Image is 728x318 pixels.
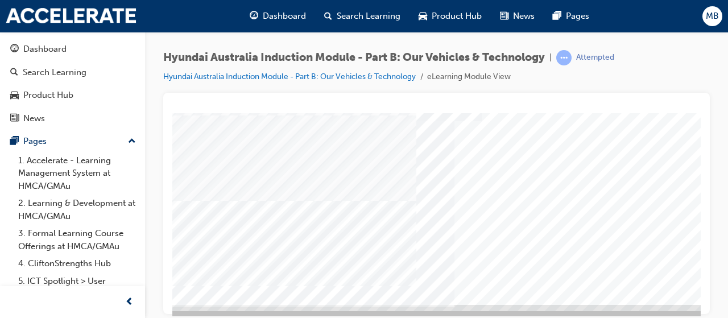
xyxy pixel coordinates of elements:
span: Product Hub [432,10,482,23]
a: search-iconSearch Learning [315,5,409,28]
span: learningRecordVerb_ATTEMPT-icon [556,50,572,65]
a: guage-iconDashboard [241,5,315,28]
a: Hyundai Australia Induction Module - Part B: Our Vehicles & Technology [163,72,416,81]
img: accelerate-hmca [6,8,136,24]
a: 2. Learning & Development at HMCA/GMAu [14,195,140,225]
span: pages-icon [10,137,19,147]
span: search-icon [324,9,332,23]
span: News [513,10,535,23]
span: search-icon [10,68,18,78]
button: Pages [5,131,140,152]
span: prev-icon [125,295,134,309]
div: Pages [23,135,47,148]
span: pages-icon [553,9,561,23]
span: | [549,51,552,64]
a: Dashboard [5,39,140,60]
button: DashboardSearch LearningProduct HubNews [5,36,140,131]
button: MB [702,6,722,26]
div: Product Hub [23,89,73,102]
span: news-icon [10,114,19,124]
span: Hyundai Australia Induction Module - Part B: Our Vehicles & Technology [163,51,545,64]
span: guage-icon [250,9,258,23]
a: 5. ICT Spotlight > User Awareness Training [14,272,140,303]
span: guage-icon [10,44,19,55]
a: news-iconNews [491,5,544,28]
a: car-iconProduct Hub [409,5,491,28]
div: News [23,112,45,125]
span: Search Learning [337,10,400,23]
span: news-icon [500,9,508,23]
span: car-icon [419,9,427,23]
span: Pages [566,10,589,23]
div: Dashboard [23,43,67,56]
a: 3. Formal Learning Course Offerings at HMCA/GMAu [14,225,140,255]
a: 4. CliftonStrengths Hub [14,255,140,272]
li: eLearning Module View [427,71,511,84]
span: Dashboard [263,10,306,23]
a: 1. Accelerate - Learning Management System at HMCA/GMAu [14,152,140,195]
a: News [5,108,140,129]
div: Search Learning [23,66,86,79]
a: pages-iconPages [544,5,598,28]
span: car-icon [10,90,19,101]
span: MB [706,10,719,23]
a: Product Hub [5,85,140,106]
span: up-icon [128,134,136,149]
div: Attempted [576,52,614,63]
a: Search Learning [5,62,140,83]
